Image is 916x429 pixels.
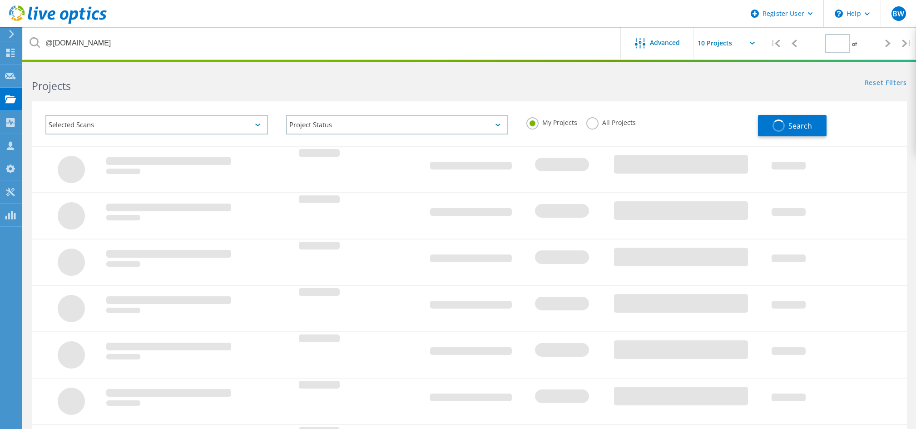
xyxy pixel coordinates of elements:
[45,115,268,135] div: Selected Scans
[32,79,71,93] b: Projects
[286,115,509,135] div: Project Status
[897,27,916,60] div: |
[23,27,621,59] input: Search projects by name, owner, ID, company, etc
[586,117,636,126] label: All Projects
[9,19,107,25] a: Live Optics Dashboard
[852,40,857,48] span: of
[788,121,812,131] span: Search
[650,40,680,46] span: Advanced
[865,80,907,87] a: Reset Filters
[766,27,785,60] div: |
[758,115,827,136] button: Search
[526,117,577,126] label: My Projects
[835,10,843,18] svg: \n
[892,10,904,17] span: BW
